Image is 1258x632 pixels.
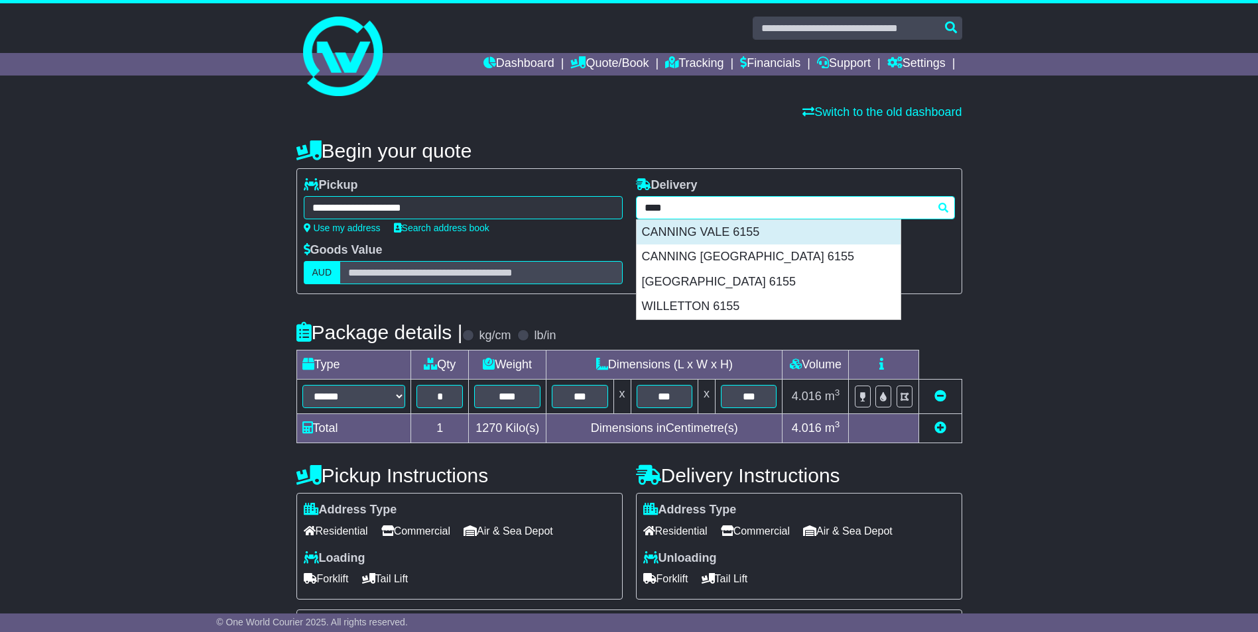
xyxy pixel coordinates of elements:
span: Tail Lift [702,568,748,589]
label: Address Type [304,503,397,517]
a: Settings [887,53,946,76]
label: Delivery [636,178,698,193]
td: Kilo(s) [469,414,546,443]
span: m [825,390,840,403]
a: Support [817,53,871,76]
td: Dimensions (L x W x H) [546,350,783,380]
sup: 3 [835,388,840,397]
span: Residential [643,521,708,541]
td: Volume [783,350,849,380]
label: AUD [304,261,341,284]
a: Use my address [304,223,381,233]
label: Unloading [643,551,717,566]
span: Commercial [381,521,450,541]
h4: Pickup Instructions [296,464,623,486]
span: Tail Lift [362,568,409,589]
td: Dimensions in Centimetre(s) [546,414,783,443]
td: Weight [469,350,546,380]
a: Search address book [394,223,489,233]
span: 1270 [475,421,502,435]
h4: Package details | [296,321,463,343]
div: CANNING [GEOGRAPHIC_DATA] 6155 [637,244,901,270]
span: Forklift [304,568,349,589]
td: Total [296,414,411,443]
a: Dashboard [483,53,554,76]
label: Goods Value [304,243,383,258]
label: kg/cm [479,329,511,343]
label: Pickup [304,178,358,193]
label: lb/in [534,329,556,343]
a: Quote/Book [570,53,649,76]
span: Air & Sea Depot [803,521,893,541]
span: Forklift [643,568,688,589]
h4: Begin your quote [296,140,962,162]
span: 4.016 [792,421,822,435]
div: [GEOGRAPHIC_DATA] 6155 [637,270,901,295]
h4: Delivery Instructions [636,464,962,486]
td: x [698,380,716,414]
div: CANNING VALE 6155 [637,220,901,245]
sup: 3 [835,419,840,429]
div: WILLETTON 6155 [637,294,901,319]
a: Switch to the old dashboard [802,105,962,119]
td: x [613,380,631,414]
td: 1 [411,414,469,443]
td: Type [296,350,411,380]
span: © One World Courier 2025. All rights reserved. [216,617,408,627]
span: Commercial [721,521,790,541]
a: Add new item [934,421,946,435]
label: Loading [304,551,365,566]
a: Financials [740,53,800,76]
span: Air & Sea Depot [464,521,553,541]
span: Residential [304,521,368,541]
a: Remove this item [934,390,946,403]
a: Tracking [665,53,723,76]
label: Address Type [643,503,737,517]
td: Qty [411,350,469,380]
span: m [825,421,840,435]
span: 4.016 [792,390,822,403]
